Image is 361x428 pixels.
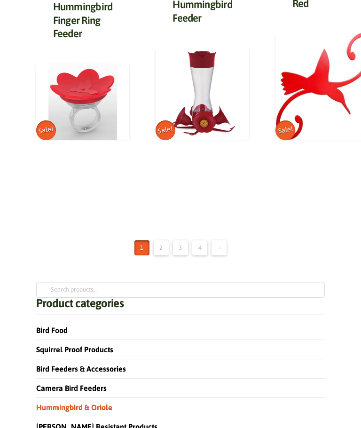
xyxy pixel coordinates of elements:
[36,403,112,412] a: Hummingbird & Oriole
[274,119,297,142] span: Sale!
[212,240,227,255] a: →
[36,326,68,334] a: Bird Food
[36,384,107,392] a: Camera Bird Feeders
[36,282,325,298] input: Search products…
[36,298,325,315] h4: Product categories
[154,240,169,255] a: Page 2
[173,240,188,255] a: Page 3
[192,240,207,255] a: Page 4
[34,119,57,142] span: Sale!
[134,240,149,255] span: Page 1
[154,119,177,142] span: Sale!
[36,365,126,373] a: Bird Feeders & Accessories
[36,345,113,354] a: Squirrel Proof Products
